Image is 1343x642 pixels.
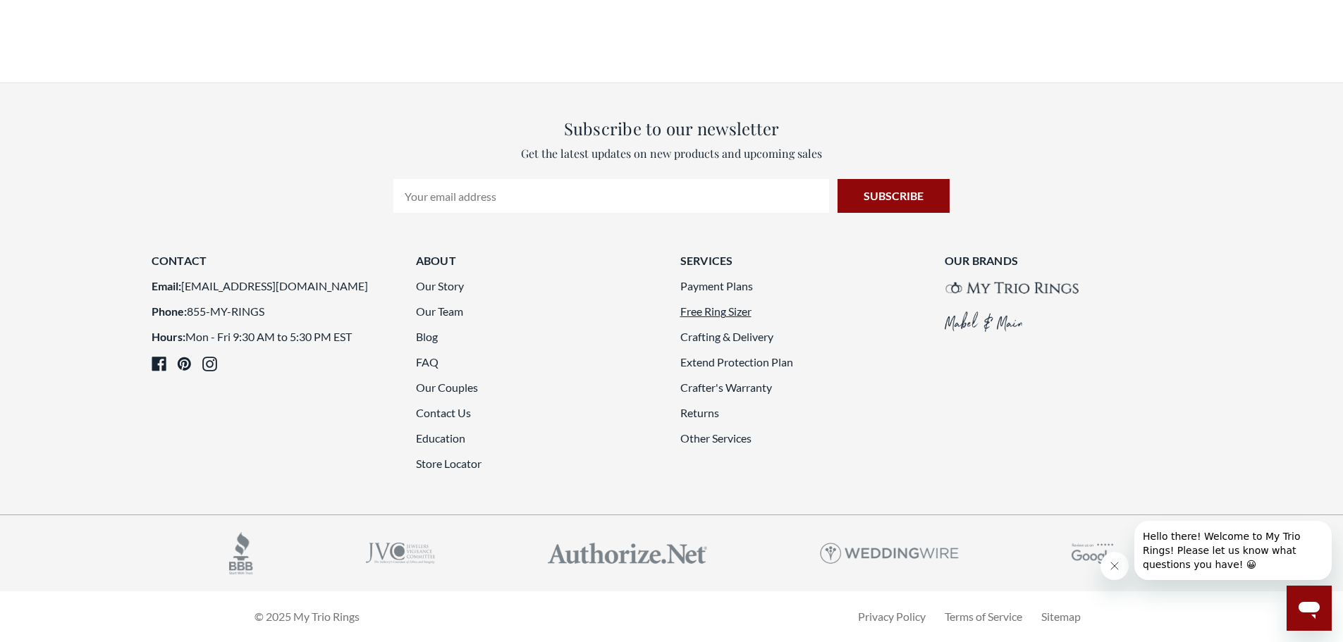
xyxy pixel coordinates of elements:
h3: About [416,252,663,269]
h3: Subscribe to our newsletter [393,116,950,141]
a: Extend Protection Plan [680,355,793,369]
p: Get the latest updates on new products and upcoming sales [393,145,950,162]
li: [EMAIL_ADDRESS][DOMAIN_NAME] [152,278,399,295]
a: Payment Plans [680,279,753,292]
img: Google Reviews [1072,543,1114,564]
iframe: Button to launch messaging window [1287,586,1332,631]
strong: Phone: [152,304,187,318]
a: Other Services [680,431,752,445]
iframe: Message from company [1134,521,1332,580]
img: Authorize [548,543,707,564]
iframe: Close message [1100,552,1129,580]
img: My Trio Rings brand logo [945,282,1079,293]
a: Free Ring Sizer [680,304,752,318]
input: Subscribe [838,179,950,213]
a: Blog [416,330,438,343]
li: Mon - Fri 9:30 AM to 5:30 PM EST [152,328,399,345]
a: Our Story [416,279,464,292]
a: Education [416,431,465,445]
img: jvc [366,543,435,564]
a: Crafter's Warranty [680,381,772,394]
img: Mabel&Main brand logo [945,311,1022,332]
a: Returns [680,406,719,419]
h3: Our Brands [945,252,1192,269]
img: accredited business logo [229,532,253,574]
a: Sitemap [1041,610,1081,623]
a: FAQ [416,355,439,369]
a: Crafting & Delivery [680,330,773,343]
a: Store Locator [416,457,482,470]
li: 855-MY-RINGS [152,303,399,320]
h3: Contact [152,252,399,269]
p: © 2025 My Trio Rings [255,608,360,625]
a: Privacy Policy [858,610,926,623]
a: Our Team [416,304,463,318]
h3: Services [680,252,928,269]
a: Contact Us [416,406,471,419]
img: Weddingwire [820,543,959,564]
strong: Email: [152,279,181,292]
a: Our Couples [416,381,478,394]
strong: Hours: [152,330,185,343]
a: Terms of Service [945,610,1022,623]
input: Your email address [393,179,829,213]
